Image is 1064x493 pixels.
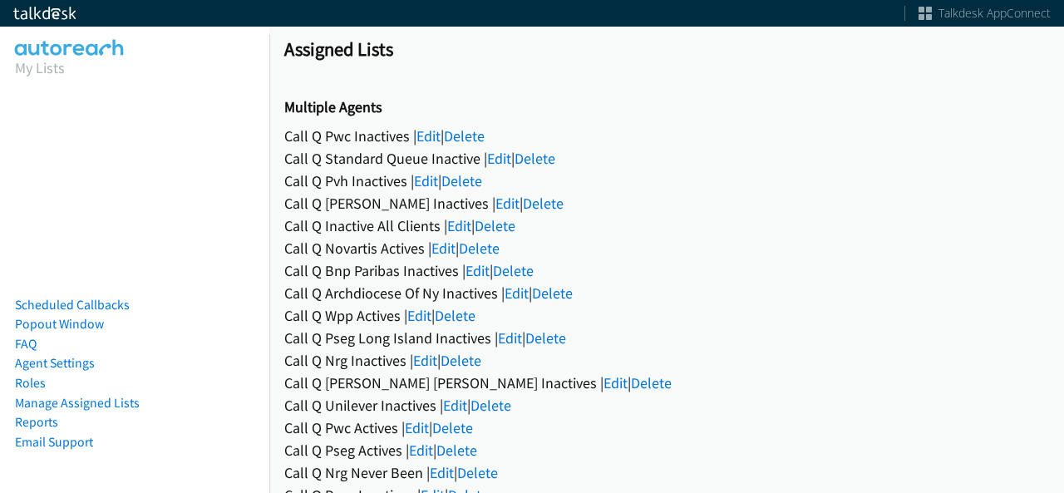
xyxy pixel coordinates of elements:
[284,461,1049,484] div: Call Q Nrg Never Been | |
[409,441,433,460] a: Edit
[15,375,46,391] a: Roles
[631,373,672,392] a: Delete
[15,395,140,411] a: Manage Assigned Lists
[407,306,431,325] a: Edit
[505,283,529,303] a: Edit
[284,98,1049,117] h2: Multiple Agents
[498,328,522,348] a: Edit
[15,434,93,450] a: Email Support
[284,417,1049,439] div: Call Q Pwc Actives | |
[919,5,1051,22] a: Talkdesk AppConnect
[493,261,534,280] a: Delete
[495,194,520,213] a: Edit
[284,37,1049,61] h1: Assigned Lists
[525,328,566,348] a: Delete
[405,418,429,437] a: Edit
[413,351,437,370] a: Edit
[436,441,477,460] a: Delete
[284,147,1049,170] div: Call Q Standard Queue Inactive | |
[435,306,475,325] a: Delete
[284,192,1049,214] div: Call Q [PERSON_NAME] Inactives | |
[284,372,1049,394] div: Call Q [PERSON_NAME] [PERSON_NAME] Inactives | |
[15,297,130,313] a: Scheduled Callbacks
[441,351,481,370] a: Delete
[284,282,1049,304] div: Call Q Archdiocese Of Ny Inactives | |
[457,463,498,482] a: Delete
[487,149,511,168] a: Edit
[284,394,1049,417] div: Call Q Unilever Inactives | |
[284,214,1049,237] div: Call Q Inactive All Clients | |
[441,171,482,190] a: Delete
[603,373,628,392] a: Edit
[416,126,441,145] a: Edit
[443,396,467,415] a: Edit
[284,327,1049,349] div: Call Q Pseg Long Island Inactives | |
[414,171,438,190] a: Edit
[1016,180,1064,313] iframe: Resource Center
[284,170,1049,192] div: Call Q Pvh Inactives | |
[284,349,1049,372] div: Call Q Nrg Inactives | |
[459,239,500,258] a: Delete
[465,261,490,280] a: Edit
[523,194,564,213] a: Delete
[15,336,37,352] a: FAQ
[475,216,515,235] a: Delete
[431,239,456,258] a: Edit
[284,304,1049,327] div: Call Q Wpp Actives | |
[15,58,65,77] a: My Lists
[15,316,104,332] a: Popout Window
[284,125,1049,147] div: Call Q Pwc Inactives | |
[532,283,573,303] a: Delete
[430,463,454,482] a: Edit
[432,418,473,437] a: Delete
[515,149,555,168] a: Delete
[447,216,471,235] a: Edit
[284,237,1049,259] div: Call Q Novartis Actives | |
[444,126,485,145] a: Delete
[15,414,58,430] a: Reports
[284,439,1049,461] div: Call Q Pseg Actives | |
[470,396,511,415] a: Delete
[15,355,95,371] a: Agent Settings
[284,259,1049,282] div: Call Q Bnp Paribas Inactives | |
